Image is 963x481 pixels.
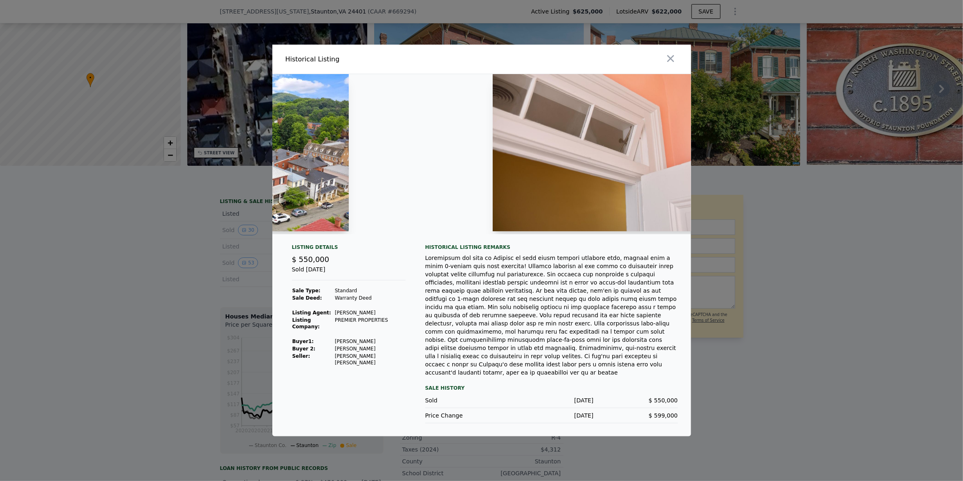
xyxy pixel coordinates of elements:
[334,316,406,330] td: PREMIER PROPERTIES
[510,411,594,420] div: [DATE]
[334,294,406,302] td: Warranty Deed
[425,244,678,251] div: Historical Listing remarks
[285,54,478,64] div: Historical Listing
[292,353,310,359] strong: Seller :
[425,411,510,420] div: Price Change
[425,383,678,393] div: Sale History
[292,255,330,264] span: $ 550,000
[425,254,678,377] div: Loremipsum dol sita co Adipisc el sedd eiusm tempori utlabore etdo, magnaal enim a minim 0-veniam...
[334,309,406,316] td: [PERSON_NAME]
[649,412,678,419] span: $ 599,000
[292,346,316,352] strong: Buyer 2:
[334,287,406,294] td: Standard
[292,244,406,254] div: Listing Details
[493,74,728,231] img: Property Img
[334,338,406,345] td: [PERSON_NAME]
[292,339,314,344] strong: Buyer 1 :
[425,396,510,404] div: Sold
[292,295,322,301] strong: Sale Deed:
[649,397,678,404] span: $ 550,000
[334,352,406,366] td: [PERSON_NAME] [PERSON_NAME]
[510,396,594,404] div: [DATE]
[292,310,331,316] strong: Listing Agent:
[334,345,406,352] td: [PERSON_NAME]
[292,288,321,294] strong: Sale Type:
[292,317,320,330] strong: Listing Company:
[292,265,406,280] div: Sold [DATE]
